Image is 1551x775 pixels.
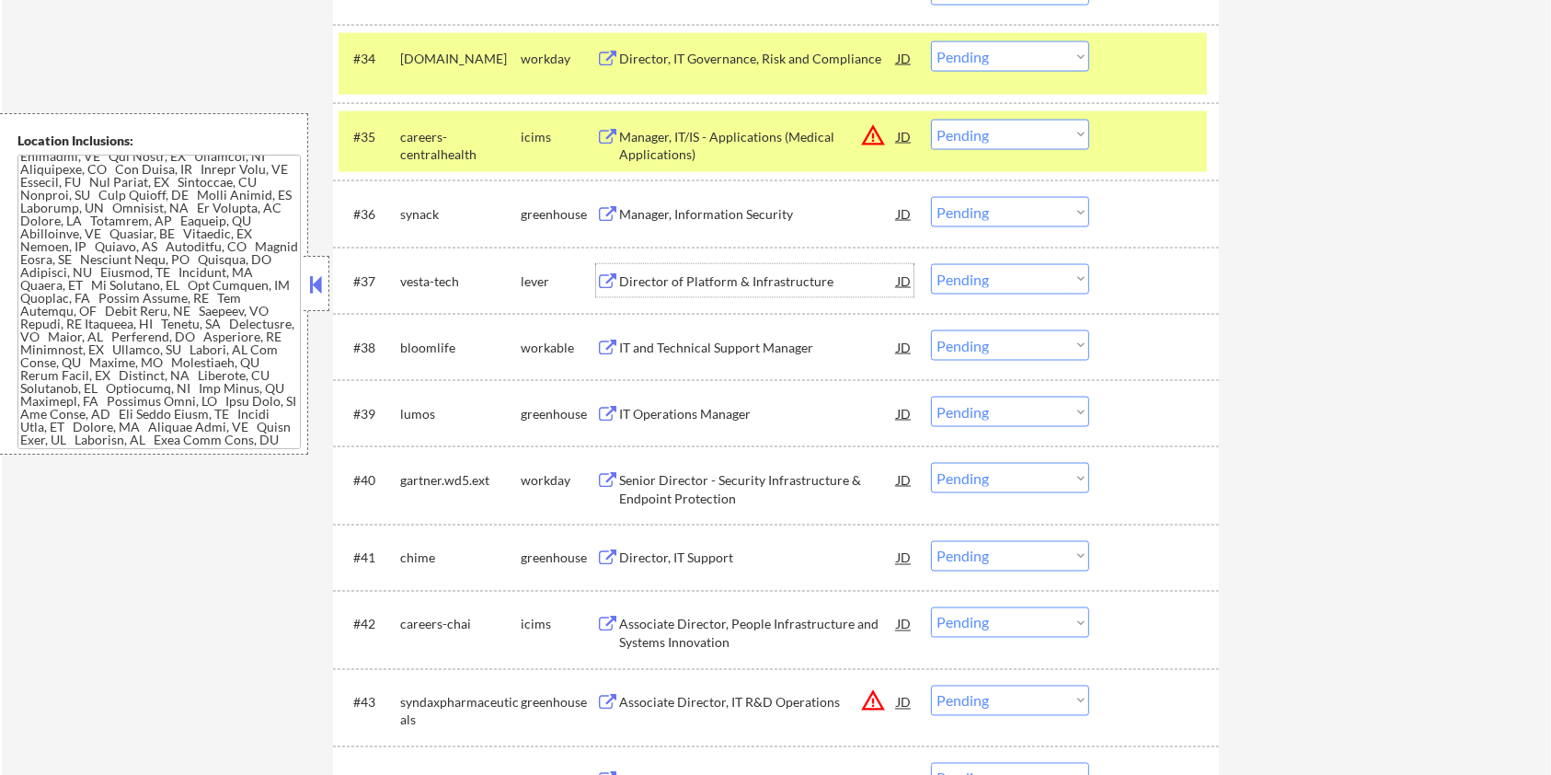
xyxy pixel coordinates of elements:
[619,272,897,291] div: Director of Platform & Infrastructure
[895,541,913,574] div: JD
[619,50,897,68] div: Director, IT Governance, Risk and Compliance
[619,205,897,224] div: Manager, Information Security
[400,616,521,634] div: careers-chai
[400,272,521,291] div: vesta-tech
[619,128,897,164] div: Manager, IT/IS - Applications (Medical Applications)
[895,330,913,364] div: JD
[400,471,521,490] div: gartner.wd5.ext
[353,339,385,357] div: #38
[521,616,596,634] div: icims
[521,339,596,357] div: workable
[353,405,385,423] div: #39
[619,694,897,712] div: Associate Director, IT R&D Operations
[353,616,385,634] div: #42
[619,405,897,423] div: IT Operations Manager
[353,471,385,490] div: #40
[860,688,886,714] button: warning_amber
[521,405,596,423] div: greenhouse
[521,272,596,291] div: lever
[400,50,521,68] div: [DOMAIN_NAME]
[400,694,521,730] div: syndaxpharmaceuticals
[619,616,897,652] div: Associate Director, People Infrastructure and Systems Innovation
[895,120,913,153] div: JD
[521,694,596,712] div: greenhouse
[860,122,886,148] button: warning_amber
[521,50,596,68] div: workday
[353,128,385,146] div: #35
[400,549,521,568] div: chime
[521,128,596,146] div: icims
[895,397,913,430] div: JD
[521,549,596,568] div: greenhouse
[400,205,521,224] div: synack
[521,471,596,490] div: workday
[895,686,913,719] div: JD
[353,205,385,224] div: #36
[619,471,897,507] div: Senior Director - Security Infrastructure & Endpoint Protection
[895,607,913,641] div: JD
[353,549,385,568] div: #41
[400,339,521,357] div: bloomlife
[521,205,596,224] div: greenhouse
[895,197,913,230] div: JD
[400,405,521,423] div: lumos
[400,128,521,164] div: careers-centralhealth
[619,339,897,357] div: IT and Technical Support Manager
[895,264,913,297] div: JD
[353,694,385,712] div: #43
[17,132,301,150] div: Location Inclusions:
[619,549,897,568] div: Director, IT Support
[353,50,385,68] div: #34
[353,272,385,291] div: #37
[895,41,913,75] div: JD
[895,463,913,496] div: JD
